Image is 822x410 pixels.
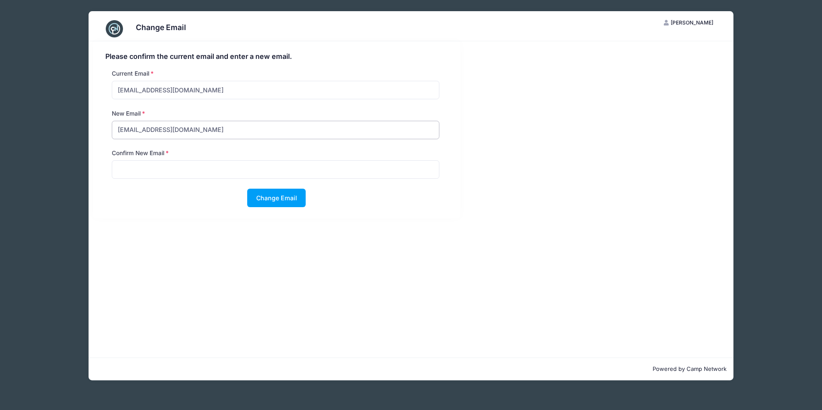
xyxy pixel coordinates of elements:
h3: Change Email [136,23,186,32]
p: Powered by Camp Network [95,365,727,373]
img: CampNetwork [106,20,123,37]
span: [PERSON_NAME] [671,19,713,26]
label: New Email [112,109,145,118]
h4: Please confirm the current email and enter a new email. [105,52,448,61]
label: Confirm New Email [112,149,169,157]
button: Change Email [247,189,306,207]
label: Current Email [112,69,154,78]
button: [PERSON_NAME] [656,15,721,30]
